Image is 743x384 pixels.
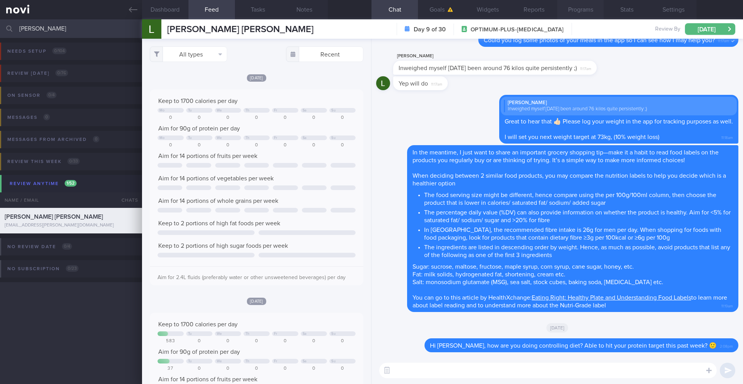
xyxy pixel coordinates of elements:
span: Aim for 14 portions of fruits per week [158,376,257,382]
span: In the meantime, I just want to share an important grocery shopping tip—make it a habit to read f... [413,149,719,163]
span: [PERSON_NAME] [PERSON_NAME] [5,214,103,220]
span: You can go to this article by HealthXchange: to learn more about label reading and to understand ... [413,295,727,309]
span: I will set you next weight target at 73kg, (10% weight loss) [505,134,659,140]
div: 0 [215,115,241,121]
div: Fr [274,136,277,140]
div: 0 [329,366,356,372]
div: Tu [188,136,192,140]
div: 0 [243,115,270,121]
button: [DATE] [685,23,735,35]
div: 0 [272,338,298,344]
div: 0 [272,142,298,148]
div: We [217,359,222,363]
span: [PERSON_NAME] [PERSON_NAME] [167,25,313,34]
div: No review date [5,242,74,252]
div: Th [245,136,250,140]
div: 0 [243,366,270,372]
div: Tu [188,359,192,363]
div: Sa [303,332,307,336]
span: [DATE] [247,298,266,305]
div: Review this week [5,156,82,167]
span: Keep to 2 portions of high sugar foods per week [158,243,288,249]
span: Review By [655,26,680,33]
span: Inweighed myself [DATE] been around 76 kilos quite persistently ;) [399,65,577,71]
div: [PERSON_NAME] [504,100,734,106]
span: 0 [43,114,50,120]
div: Messages from Archived [5,134,101,145]
div: Mo [159,136,165,140]
div: 0 [186,142,212,148]
span: Could you log some photos of your meals in the app so I can see how I may help you? [484,37,715,43]
div: Fr [274,359,277,363]
div: Sa [303,136,307,140]
div: 0 [301,338,327,344]
span: [DATE] [546,323,568,333]
div: 0 [243,338,270,344]
div: Su [331,332,336,336]
span: Great to hear that 👍🏻 Please log your weight in the app for tracking purposes as well. [505,118,733,125]
span: Yep will do [399,81,428,87]
div: 0 [215,142,241,148]
div: Su [331,359,336,363]
div: 0 [272,366,298,372]
span: 0 / 4 [46,92,56,98]
div: Sa [303,359,307,363]
div: Tu [188,332,192,336]
div: 0 [186,366,212,372]
div: We [217,108,222,113]
div: 0 [243,142,270,148]
div: 0 [272,115,298,121]
div: 0 [301,366,327,372]
div: 583 [158,338,184,344]
span: 1 / 52 [65,180,77,187]
li: The percentage daily value (%DV) can also provide information on whether the product is healthy. ... [424,207,733,224]
div: Tu [188,108,192,113]
div: We [217,332,222,336]
div: Inweighed myself [DATE] been around 76 kilos quite persistently ;) [504,106,734,112]
div: Review [DATE] [5,68,70,79]
span: 0 / 76 [55,70,68,76]
div: Su [331,136,336,140]
span: 11:17am [718,36,729,44]
span: Aim for 90g of protein per day [158,349,240,355]
div: Th [245,359,250,363]
span: 0 / 4 [62,243,72,250]
li: In [GEOGRAPHIC_DATA], the recommended fibre intake is 26g for men per day. When shopping for food... [424,224,733,242]
span: Sugar: sucrose, maltose, fructose, maple syrup, corn syrup, cane sugar, honey, etc. [413,264,634,270]
span: 2:08pm [720,342,733,349]
span: Keep to 2 portions of high fat foods per week [158,220,280,226]
div: Fr [274,108,277,113]
div: Chats [111,192,142,208]
div: Review anytime [8,178,79,189]
div: Messages [5,112,52,123]
div: No subscription [5,264,80,274]
span: Salt: monosodium glutamate (MSG), sea salt, stock cubes, baking soda, [MEDICAL_DATA] etc. [413,279,663,285]
span: 0 / 23 [66,265,79,272]
div: 0 [158,142,184,148]
div: 0 [329,142,356,148]
div: Th [245,332,250,336]
div: On sensor [5,90,58,101]
a: ​Eating Right: Healthy Plate and Understanding Food Labels [532,295,691,301]
div: 0 [215,338,241,344]
span: Fat: milk solids, hydrogenated fat, shortening, cream etc. [413,271,565,278]
div: We [217,136,222,140]
span: Aim for 14 portions of vegetables per week [158,175,274,182]
div: Mo [159,108,165,113]
div: 0 [186,115,212,121]
span: Aim for 14 portions of fruits per week [158,153,257,159]
span: Aim for 2.4L fluids (preferably water or other unsweetened beverages) per day [158,275,346,280]
div: Su [331,108,336,113]
div: 0 [301,115,327,121]
span: Aim for 90g of protein per day [158,125,240,132]
div: [EMAIL_ADDRESS][PERSON_NAME][DOMAIN_NAME] [5,223,137,228]
span: 0 / 33 [67,158,80,165]
span: Hi [PERSON_NAME], how are you doing controlling diet? Able to hit your protein target this past w... [430,343,717,349]
span: Aim for 14 portions of whole grains per week [158,198,278,204]
span: When deciding between 2 similar food products, you may compare the nutrition labels to help you d... [413,173,726,187]
span: 11:17am [580,64,591,72]
li: The food serving size might be different, hence compare using the per 100g/100ml column, then cho... [424,189,733,207]
div: Sa [303,108,307,113]
span: OPTIMUM-PLUS-[MEDICAL_DATA] [471,26,563,34]
div: 37 [158,366,184,372]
